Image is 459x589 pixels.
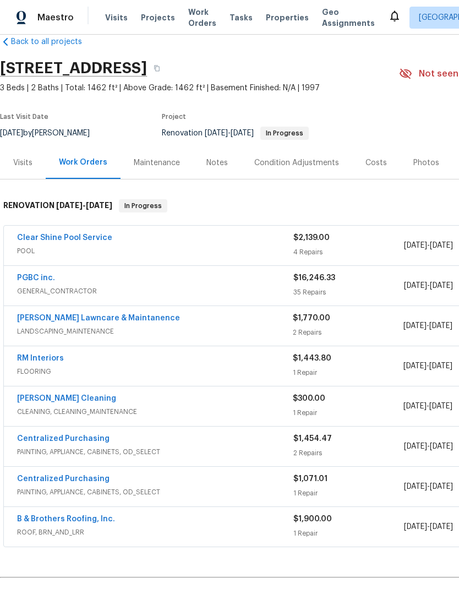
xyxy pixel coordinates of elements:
[17,487,293,498] span: PAINTING, APPLIANCE, CABINETS, OD_SELECT
[293,475,327,483] span: $1,071.01
[413,157,439,168] div: Photos
[403,361,452,372] span: -
[266,12,309,23] span: Properties
[17,286,293,297] span: GENERAL_CONTRACTOR
[293,355,331,362] span: $1,443.80
[17,234,112,242] a: Clear Shine Pool Service
[293,314,330,322] span: $1,770.00
[17,274,55,282] a: PGBC inc.
[293,274,335,282] span: $16,246.33
[17,355,64,362] a: RM Interiors
[429,322,452,330] span: [DATE]
[293,395,325,402] span: $300.00
[293,287,404,298] div: 35 Repairs
[59,157,107,168] div: Work Orders
[205,129,228,137] span: [DATE]
[404,443,427,450] span: [DATE]
[17,406,293,417] span: CLEANING, CLEANING_MAINTENANCE
[17,446,293,457] span: PAINTING, APPLIANCE, CABINETS, OD_SELECT
[3,199,112,212] h6: RENOVATION
[17,435,110,443] a: Centralized Purchasing
[261,130,308,137] span: In Progress
[17,395,116,402] a: [PERSON_NAME] Cleaning
[105,12,128,23] span: Visits
[404,521,453,532] span: -
[17,515,115,523] a: B & Brothers Roofing, Inc.
[430,523,453,531] span: [DATE]
[205,129,254,137] span: -
[147,58,167,78] button: Copy Address
[404,523,427,531] span: [DATE]
[293,247,404,258] div: 4 Repairs
[293,515,332,523] span: $1,900.00
[293,327,403,338] div: 2 Repairs
[404,481,453,492] span: -
[365,157,387,168] div: Costs
[403,401,452,412] span: -
[404,280,453,291] span: -
[293,528,404,539] div: 1 Repair
[17,475,110,483] a: Centralized Purchasing
[404,242,427,249] span: [DATE]
[56,201,112,209] span: -
[430,282,453,290] span: [DATE]
[293,407,403,418] div: 1 Repair
[429,402,452,410] span: [DATE]
[403,362,427,370] span: [DATE]
[403,322,427,330] span: [DATE]
[17,314,180,322] a: [PERSON_NAME] Lawncare & Maintanence
[231,129,254,137] span: [DATE]
[254,157,339,168] div: Condition Adjustments
[404,483,427,490] span: [DATE]
[229,14,253,21] span: Tasks
[293,367,403,378] div: 1 Repair
[56,201,83,209] span: [DATE]
[293,435,332,443] span: $1,454.47
[430,483,453,490] span: [DATE]
[430,443,453,450] span: [DATE]
[403,402,427,410] span: [DATE]
[293,488,404,499] div: 1 Repair
[13,157,32,168] div: Visits
[188,7,216,29] span: Work Orders
[17,326,293,337] span: LANDSCAPING_MAINTENANCE
[141,12,175,23] span: Projects
[86,201,112,209] span: [DATE]
[430,242,453,249] span: [DATE]
[37,12,74,23] span: Maestro
[17,366,293,377] span: FLOORING
[17,246,293,257] span: POOL
[206,157,228,168] div: Notes
[429,362,452,370] span: [DATE]
[403,320,452,331] span: -
[134,157,180,168] div: Maintenance
[293,448,404,459] div: 2 Repairs
[293,234,330,242] span: $2,139.00
[322,7,375,29] span: Geo Assignments
[404,282,427,290] span: [DATE]
[404,441,453,452] span: -
[162,129,309,137] span: Renovation
[404,240,453,251] span: -
[162,113,186,120] span: Project
[120,200,166,211] span: In Progress
[17,527,293,538] span: ROOF, BRN_AND_LRR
